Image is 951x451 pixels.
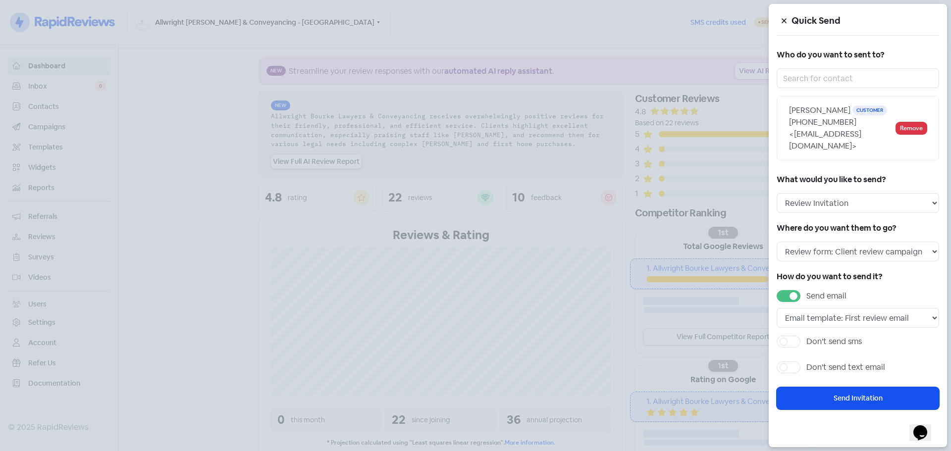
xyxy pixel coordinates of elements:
[777,269,939,284] h5: How do you want to send it?
[909,411,941,441] iframe: chat widget
[789,105,850,115] span: [PERSON_NAME]
[789,129,861,151] span: <[EMAIL_ADDRESS][DOMAIN_NAME]>
[777,172,939,187] h5: What would you like to send?
[777,387,939,409] button: Send Invitation
[852,105,887,115] span: Customer
[896,122,927,134] button: Remove
[777,221,939,236] h5: Where do you want them to go?
[789,116,896,152] div: [PHONE_NUMBER]
[777,48,939,62] h5: Who do you want to sent to?
[792,13,939,28] h5: Quick Send
[806,361,885,373] label: Don't send text email
[777,68,939,88] input: Search for contact
[806,290,846,302] label: Send email
[806,336,862,348] label: Don't send sms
